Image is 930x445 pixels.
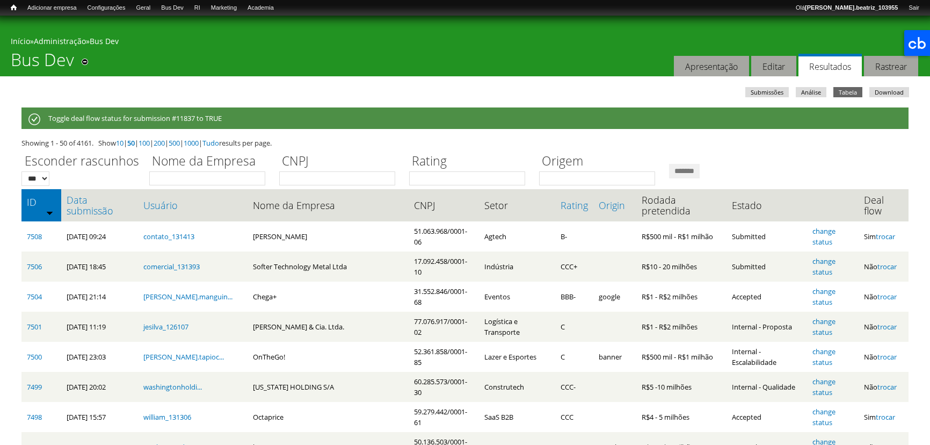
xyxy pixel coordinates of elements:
[149,152,272,171] label: Nome da Empresa
[876,232,895,241] a: trocar
[127,138,135,148] a: 50
[143,262,200,271] a: comercial_131393
[409,402,479,432] td: 59.279.442/0001-61
[143,352,224,362] a: [PERSON_NAME].tapioc...
[248,312,409,342] td: [PERSON_NAME] & Cia. Ltda.
[143,292,233,302] a: [PERSON_NAME].manguin...
[859,372,909,402] td: Não
[143,412,191,422] a: william_131306
[636,252,726,282] td: R$10 - 20 milhões
[805,4,898,11] strong: [PERSON_NAME].beatriz_103955
[726,252,807,282] td: Submitted
[812,256,835,277] a: change status
[206,3,242,13] a: Marketing
[859,189,909,221] th: Deal flow
[479,402,556,432] td: SaaS B2B
[409,252,479,282] td: 17.092.458/0001-10
[11,36,30,46] a: Início
[812,407,835,427] a: change status
[539,152,662,171] label: Origem
[798,54,862,77] a: Resultados
[409,342,479,372] td: 52.361.858/0001-85
[61,312,138,342] td: [DATE] 11:19
[143,200,242,211] a: Usuário
[726,221,807,252] td: Submitted
[130,3,156,13] a: Geral
[61,372,138,402] td: [DATE] 20:02
[876,412,895,422] a: trocar
[636,221,726,252] td: R$500 mil - R$1 milhão
[21,138,909,148] div: Showing 1 - 50 of 4161. Show | | | | | | results per page.
[636,312,726,342] td: R$1 - R$2 milhões
[812,317,835,337] a: change status
[61,221,138,252] td: [DATE] 09:24
[248,221,409,252] td: [PERSON_NAME]
[21,107,909,129] div: Toggle deal flow status for submission #11837 to TRUE
[479,312,556,342] td: Logística e Transporte
[143,322,188,332] a: jesilva_126107
[555,282,593,312] td: BBB-
[67,195,133,216] a: Data submissão
[593,342,636,372] td: banner
[859,342,909,372] td: Não
[726,372,807,402] td: Internal - Qualidade
[139,138,150,148] a: 100
[555,221,593,252] td: B-
[726,342,807,372] td: Internal - Escalabilidade
[812,377,835,397] a: change status
[5,3,22,13] a: Início
[555,402,593,432] td: CCC
[21,152,142,171] label: Esconder rascunhos
[248,282,409,312] td: Chega+
[248,252,409,282] td: Softer Technology Metal Ltda
[636,402,726,432] td: R$4 - 5 milhões
[27,322,42,332] a: 7501
[248,342,409,372] td: OnTheGo!
[812,286,835,307] a: change status
[636,372,726,402] td: R$5 -10 milhões
[859,312,909,342] td: Não
[22,3,82,13] a: Adicionar empresa
[27,232,42,241] a: 7508
[156,3,189,13] a: Bus Dev
[169,138,180,148] a: 500
[859,221,909,252] td: Sim
[812,226,835,247] a: change status
[409,189,479,221] th: CNPJ
[248,189,409,221] th: Nome da Empresa
[833,87,862,97] a: Tabela
[61,282,138,312] td: [DATE] 21:14
[636,282,726,312] td: R$1 - R$2 milhões
[409,312,479,342] td: 77.076.917/0001-02
[479,221,556,252] td: Agtech
[34,36,86,46] a: Administração
[479,282,556,312] td: Eventos
[593,282,636,312] td: google
[726,189,807,221] th: Estado
[877,352,897,362] a: trocar
[409,221,479,252] td: 51.063.968/0001-06
[877,382,897,392] a: trocar
[27,412,42,422] a: 7498
[726,402,807,432] td: Accepted
[11,49,74,76] h1: Bus Dev
[27,382,42,392] a: 7499
[745,87,789,97] a: Submissões
[877,322,897,332] a: trocar
[479,189,556,221] th: Setor
[555,342,593,372] td: C
[790,3,903,13] a: Olá[PERSON_NAME].beatriz_103955
[202,138,219,148] a: Tudo
[409,372,479,402] td: 60.285.573/0001-30
[27,292,42,302] a: 7504
[90,36,119,46] a: Bus Dev
[555,372,593,402] td: CCC-
[248,372,409,402] td: [US_STATE] HOLDING S/A
[903,3,925,13] a: Sair
[877,262,897,271] a: trocar
[248,402,409,432] td: Octaprice
[409,152,532,171] label: Rating
[61,402,138,432] td: [DATE] 15:57
[859,402,909,432] td: Sim
[479,372,556,402] td: Construtech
